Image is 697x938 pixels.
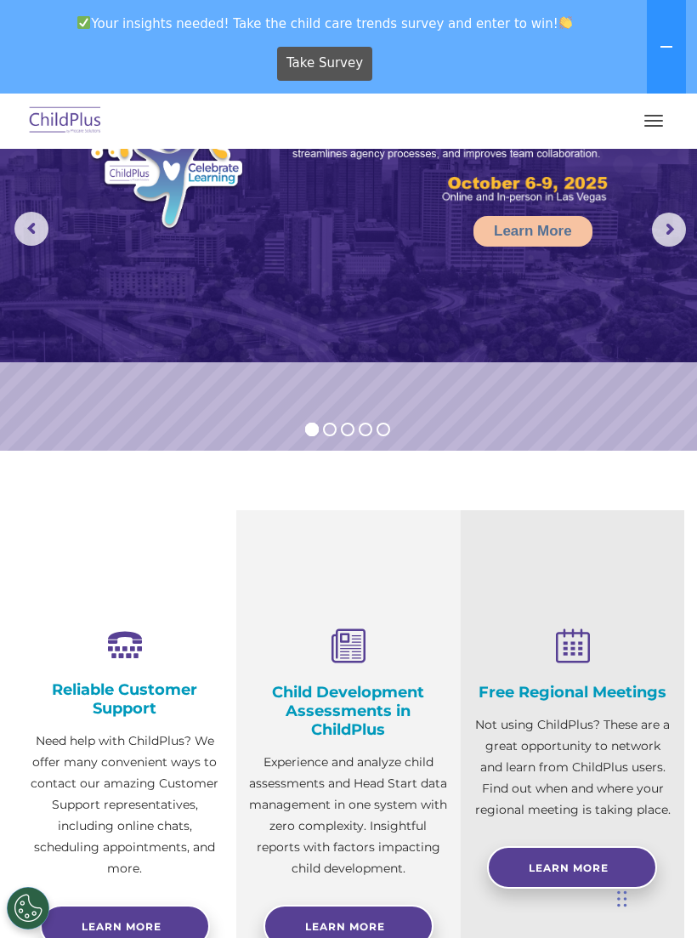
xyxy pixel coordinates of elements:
h4: Free Regional Meetings [473,683,671,702]
img: ChildPlus by Procare Solutions [25,101,105,141]
iframe: Chat Widget [402,754,697,938]
p: Need help with ChildPlus? We offer many convenient ways to contact our amazing Customer Support r... [25,731,224,879]
span: Learn more [82,920,161,933]
a: Learn More [473,216,592,247]
h4: Child Development Assessments in ChildPlus [249,683,447,739]
button: Cookies Settings [7,887,49,929]
span: Your insights needed! Take the child care trends survey and enter to win! [7,7,643,40]
h4: Reliable Customer Support [25,680,224,718]
div: Drag [617,873,627,924]
span: Take Survey [286,48,363,78]
p: Not using ChildPlus? These are a great opportunity to network and learn from ChildPlus users. Fin... [473,714,671,821]
span: Learn More [305,920,385,933]
p: Experience and analyze child assessments and Head Start data management in one system with zero c... [249,752,447,879]
img: ✅ [77,16,90,29]
a: Take Survey [277,47,373,81]
img: 👏 [559,16,572,29]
